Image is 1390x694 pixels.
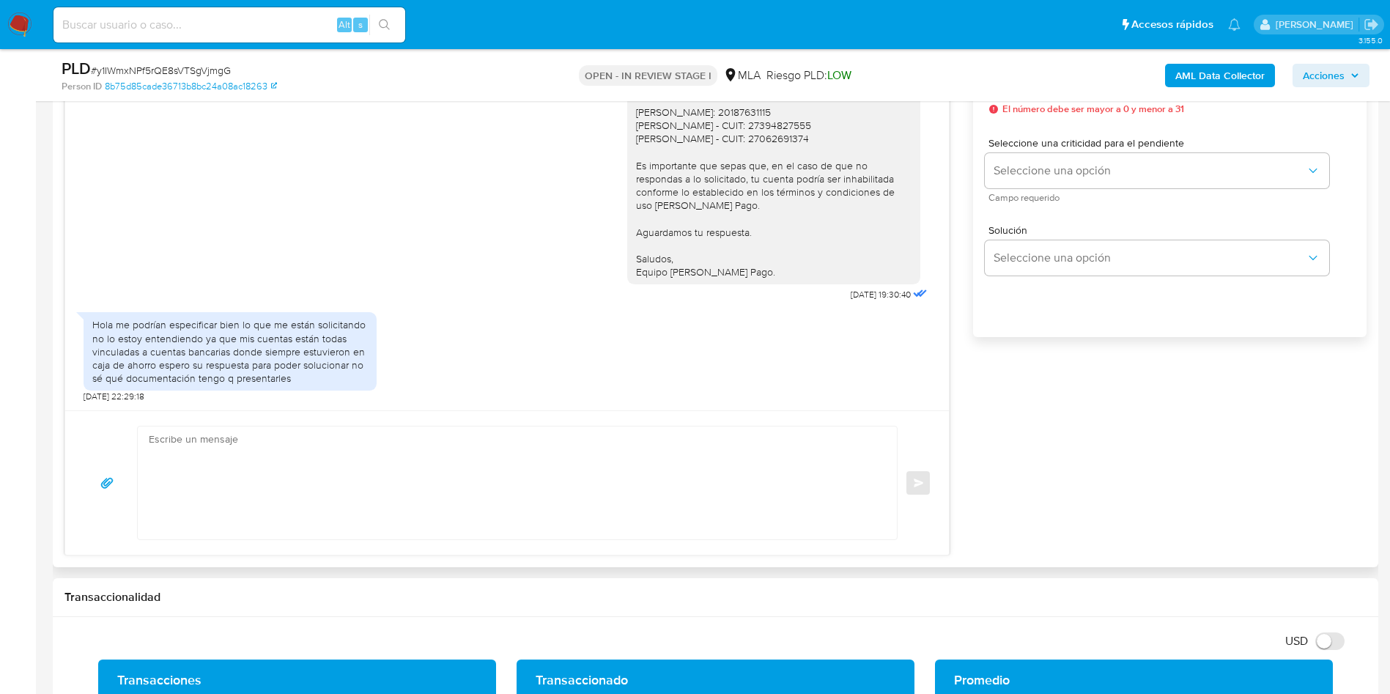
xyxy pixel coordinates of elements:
[1228,18,1241,31] a: Notificaciones
[369,15,399,35] button: search-icon
[723,67,761,84] div: MLA
[92,318,368,385] div: Hola me podrían especificar bien lo que me están solicitando no lo estoy entendiendo ya que mis c...
[339,18,350,32] span: Alt
[53,15,405,34] input: Buscar usuario o caso...
[1131,17,1213,32] span: Accesos rápidos
[1364,17,1379,32] a: Salir
[62,56,91,80] b: PLD
[84,391,144,402] span: [DATE] 22:29:18
[827,67,851,84] span: LOW
[851,289,911,300] span: [DATE] 19:30:40
[1276,18,1358,32] p: agostina.faruolo@mercadolibre.com
[994,251,1306,265] span: Seleccione una opción
[1358,34,1383,46] span: 3.155.0
[766,67,851,84] span: Riesgo PLD:
[985,153,1329,188] button: Seleccione una opción
[988,138,1333,148] span: Seleccione una criticidad para el pendiente
[1165,64,1275,87] button: AML Data Collector
[64,590,1367,605] h1: Transaccionalidad
[358,18,363,32] span: s
[985,240,1329,276] button: Seleccione una opción
[988,225,1333,235] span: Solución
[1002,104,1184,114] span: El número debe ser mayor a 0 y menor a 31
[994,163,1306,178] span: Seleccione una opción
[105,80,277,93] a: 8b75d85cade36713b8bc24a08ac18263
[988,194,1333,202] span: Campo requerido
[62,80,102,93] b: Person ID
[1175,64,1265,87] b: AML Data Collector
[1303,64,1345,87] span: Acciones
[91,63,231,78] span: # y1IWmxNPf5rQE8sVTSgVjmgG
[579,65,717,86] p: OPEN - IN REVIEW STAGE I
[1293,64,1369,87] button: Acciones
